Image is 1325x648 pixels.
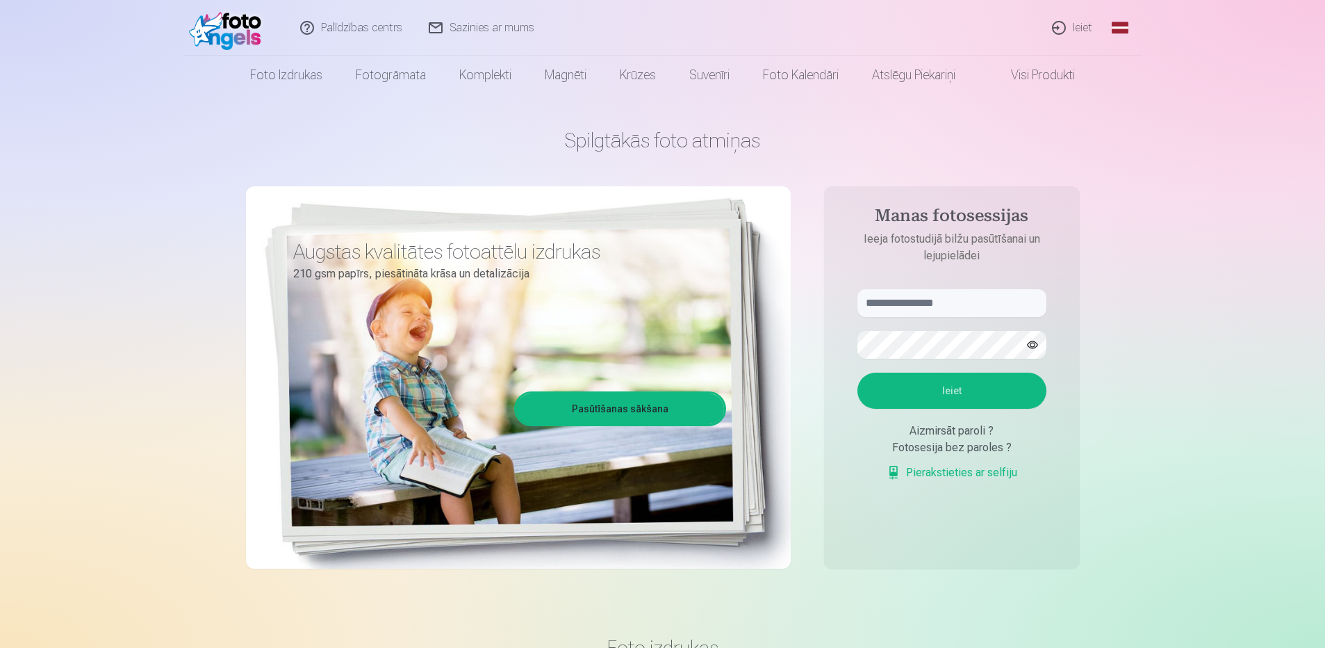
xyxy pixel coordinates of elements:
[246,128,1080,153] h1: Spilgtākās foto atmiņas
[972,56,1092,95] a: Visi produkti
[857,373,1046,409] button: Ieiet
[843,206,1060,231] h4: Manas fotosessijas
[516,394,724,424] a: Pasūtīšanas sākšana
[528,56,603,95] a: Magnēti
[746,56,855,95] a: Foto kalendāri
[857,423,1046,439] div: Aizmirsāt paroli ?
[293,239,716,264] h3: Augstas kvalitātes fotoattēlu izdrukas
[843,231,1060,264] p: Ieeja fotostudijā bilžu pasūtīšanai un lejupielādei
[339,56,443,95] a: Fotogrāmata
[857,439,1046,456] div: Fotosesija bez paroles ?
[443,56,528,95] a: Komplekti
[603,56,673,95] a: Krūzes
[293,264,716,284] p: 210 gsm papīrs, piesātināta krāsa un detalizācija
[855,56,972,95] a: Atslēgu piekariņi
[189,6,269,50] img: /fa1
[887,464,1017,481] a: Pierakstieties ar selfiju
[233,56,339,95] a: Foto izdrukas
[673,56,746,95] a: Suvenīri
